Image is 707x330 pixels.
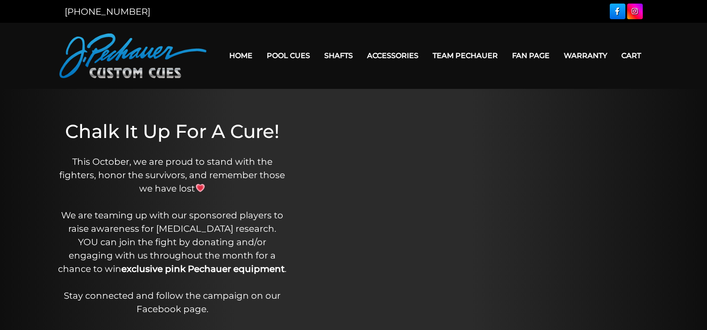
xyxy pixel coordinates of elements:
[196,184,205,192] img: 💗
[505,44,557,67] a: Fan Page
[426,44,505,67] a: Team Pechauer
[222,44,260,67] a: Home
[260,44,317,67] a: Pool Cues
[557,44,614,67] a: Warranty
[121,263,285,274] strong: exclusive pink Pechauer equipment
[317,44,360,67] a: Shafts
[58,120,287,142] h1: Chalk It Up For A Cure!
[59,33,207,78] img: Pechauer Custom Cues
[360,44,426,67] a: Accessories
[614,44,648,67] a: Cart
[65,6,150,17] a: [PHONE_NUMBER]
[58,155,287,316] p: This October, we are proud to stand with the fighters, honor the survivors, and remember those we...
